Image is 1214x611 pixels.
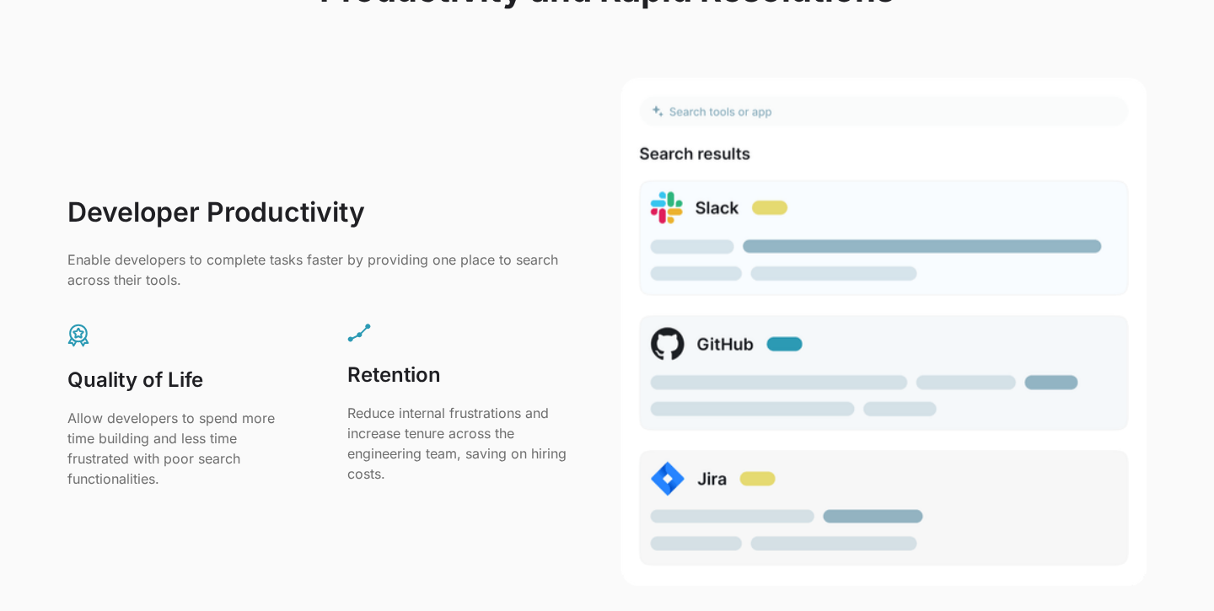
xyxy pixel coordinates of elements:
[347,361,573,389] h2: Retention
[620,78,1147,586] img: image
[67,366,293,394] h2: Quality of Life
[67,408,293,489] p: Allow developers to spend more time building and less time frustrated with poor search functional...
[347,403,573,484] p: Reduce internal frustrations and increase tenure across the engineering team, saving on hiring co...
[67,195,573,230] h3: Developer Productivity
[67,249,573,290] p: Enable developers to complete tasks faster by providing one place to search across their tools.
[1130,530,1214,611] iframe: Chat Widget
